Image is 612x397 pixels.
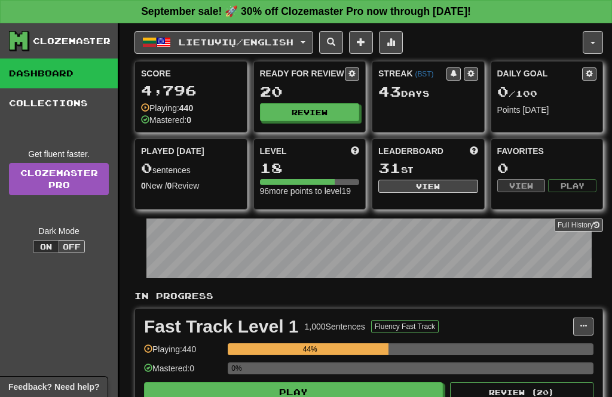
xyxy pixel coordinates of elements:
div: Fast Track Level 1 [144,318,299,336]
div: Points [DATE] [497,104,597,116]
button: More stats [379,31,403,54]
button: Off [59,240,85,253]
span: 31 [378,159,401,176]
div: Get fluent faster. [9,148,109,160]
span: 43 [378,83,401,100]
div: 1,000 Sentences [305,321,365,333]
div: Day s [378,84,478,100]
span: Open feedback widget [8,381,99,393]
div: Playing: [141,102,193,114]
span: Lietuvių / English [179,37,293,47]
button: View [378,180,478,193]
button: Fluency Fast Track [371,320,439,333]
div: 4,796 [141,83,241,98]
span: This week in points, UTC [470,145,478,157]
span: Played [DATE] [141,145,204,157]
div: 0 [497,161,597,176]
div: Ready for Review [260,67,345,79]
span: / 100 [497,88,537,99]
div: 20 [260,84,360,99]
p: In Progress [134,290,603,302]
button: Review [260,103,360,121]
button: View [497,179,546,192]
span: 0 [141,159,152,176]
strong: 0 [186,115,191,125]
span: Score more points to level up [351,145,359,157]
a: ClozemasterPro [9,163,109,195]
div: Dark Mode [9,225,109,237]
div: Streak [378,67,446,79]
strong: 0 [167,181,172,190]
div: 18 [260,161,360,176]
div: 44% [231,343,388,355]
span: Leaderboard [378,145,443,157]
div: Mastered: [141,114,191,126]
div: Favorites [497,145,597,157]
strong: 440 [179,103,193,113]
button: Play [548,179,596,192]
a: (BST) [415,70,433,78]
div: Score [141,67,241,79]
div: sentences [141,161,241,176]
button: Add sentence to collection [349,31,373,54]
div: 96 more points to level 19 [260,185,360,197]
span: 0 [497,83,509,100]
div: Playing: 440 [144,343,222,363]
div: Clozemaster [33,35,111,47]
button: Full History [554,218,603,232]
div: New / Review [141,180,241,192]
div: Mastered: 0 [144,362,222,382]
button: On [33,240,59,253]
button: Lietuvių/English [134,31,313,54]
strong: September sale! 🚀 30% off Clozemaster Pro now through [DATE]! [141,5,471,17]
div: st [378,161,478,176]
button: Search sentences [319,31,343,54]
strong: 0 [141,181,146,190]
span: Level [260,145,287,157]
div: Daily Goal [497,67,583,81]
